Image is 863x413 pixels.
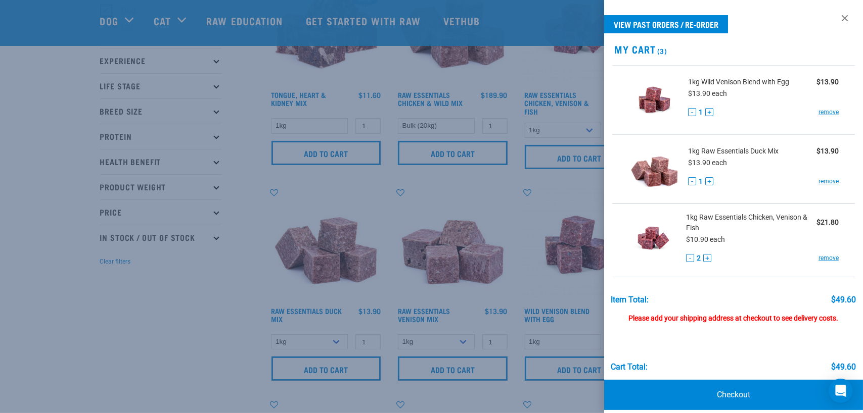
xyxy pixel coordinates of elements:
button: + [705,108,713,116]
span: (3) [656,49,667,53]
strong: $13.90 [816,78,839,86]
button: - [686,254,694,262]
div: Cart total: [611,363,648,372]
strong: $21.80 [816,218,839,226]
span: 2 [697,253,701,264]
a: Checkout [604,380,863,410]
h2: My Cart [604,43,863,55]
strong: $13.90 [816,147,839,155]
span: $10.90 each [686,235,725,243]
button: - [688,108,696,116]
button: + [703,254,711,262]
div: Please add your shipping address at checkout to see delivery costs. [611,304,856,323]
span: 1 [699,176,703,187]
span: $13.90 each [688,159,727,167]
span: 1kg Raw Essentials Chicken, Venison & Fish [686,212,816,233]
div: $49.60 [831,363,856,372]
div: Item Total: [611,295,649,304]
span: 1kg Wild Venison Blend with Egg [688,77,789,87]
span: 1kg Raw Essentials Duck Mix [688,146,779,157]
img: Raw Essentials Chicken, Venison & Fish [628,212,678,264]
button: + [705,177,713,185]
div: Open Intercom Messenger [829,379,853,403]
a: remove [819,177,839,186]
a: View past orders / re-order [604,15,728,33]
button: - [688,177,696,185]
div: $49.60 [831,295,856,304]
span: $13.90 each [688,89,727,97]
a: remove [819,253,839,263]
a: remove [819,108,839,117]
img: Wild Venison Blend with Egg [628,74,680,126]
span: 1 [699,107,703,118]
img: Raw Essentials Duck Mix [628,143,680,195]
